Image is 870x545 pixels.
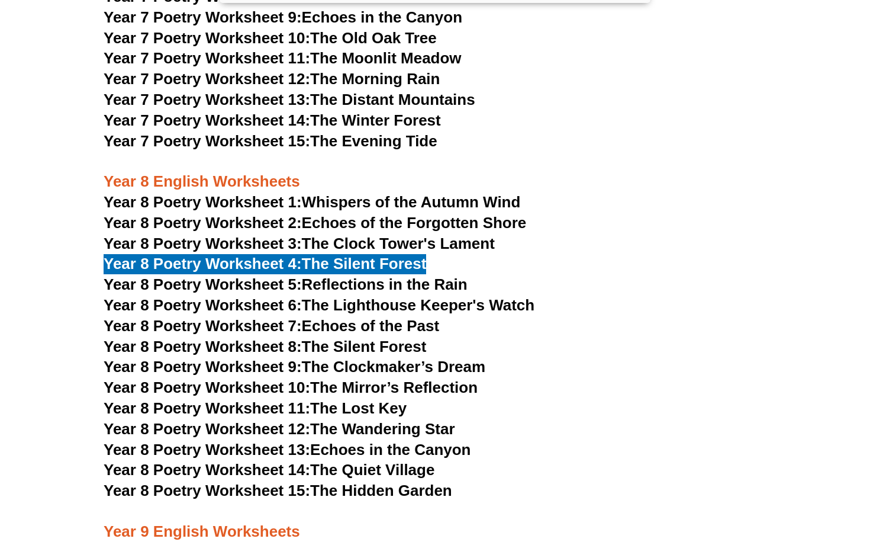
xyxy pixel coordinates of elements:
[104,235,302,252] span: Year 8 Poetry Worksheet 3:
[104,193,520,211] a: Year 8 Poetry Worksheet 1:Whispers of the Autumn Wind
[104,275,468,293] a: Year 8 Poetry Worksheet 5:Reflections in the Rain
[104,255,302,272] span: Year 8 Poetry Worksheet 4:
[104,441,310,459] span: Year 8 Poetry Worksheet 13:
[667,411,870,545] iframe: Chat Widget
[104,29,437,47] a: Year 7 Poetry Worksheet 10:The Old Oak Tree
[104,317,439,335] a: Year 8 Poetry Worksheet 7:Echoes of the Past
[104,235,495,252] a: Year 8 Poetry Worksheet 3:The Clock Tower's Lament
[104,193,302,211] span: Year 8 Poetry Worksheet 1:
[104,214,302,232] span: Year 8 Poetry Worksheet 2:
[104,275,302,293] span: Year 8 Poetry Worksheet 5:
[104,111,441,129] a: Year 7 Poetry Worksheet 14:The Winter Forest
[104,296,302,314] span: Year 8 Poetry Worksheet 6:
[104,482,452,499] a: Year 8 Poetry Worksheet 15:The Hidden Garden
[104,338,426,355] a: Year 8 Poetry Worksheet 8:The Silent Forest
[104,70,310,88] span: Year 7 Poetry Worksheet 12:
[104,296,534,314] a: Year 8 Poetry Worksheet 6:The Lighthouse Keeper's Watch
[104,482,310,499] span: Year 8 Poetry Worksheet 15:
[104,399,310,417] span: Year 8 Poetry Worksheet 11:
[104,317,302,335] span: Year 8 Poetry Worksheet 7:
[104,399,407,417] a: Year 8 Poetry Worksheet 11:The Lost Key
[104,358,485,376] a: Year 8 Poetry Worksheet 9:The Clockmaker’s Dream
[104,379,478,396] a: Year 8 Poetry Worksheet 10:The Mirror’s Reflection
[104,379,310,396] span: Year 8 Poetry Worksheet 10:
[104,70,440,88] a: Year 7 Poetry Worksheet 12:The Morning Rain
[104,152,766,192] h3: Year 8 English Worksheets
[104,441,471,459] a: Year 8 Poetry Worksheet 13:Echoes in the Canyon
[104,255,426,272] a: Year 8 Poetry Worksheet 4:The Silent Forest
[104,214,526,232] a: Year 8 Poetry Worksheet 2:Echoes of the Forgotten Shore
[104,338,302,355] span: Year 8 Poetry Worksheet 8:
[104,358,302,376] span: Year 8 Poetry Worksheet 9:
[104,420,310,438] span: Year 8 Poetry Worksheet 12:
[104,8,462,26] a: Year 7 Poetry Worksheet 9:Echoes in the Canyon
[104,132,310,150] span: Year 7 Poetry Worksheet 15:
[104,91,475,108] a: Year 7 Poetry Worksheet 13:The Distant Mountains
[104,461,310,479] span: Year 8 Poetry Worksheet 14:
[104,8,302,26] span: Year 7 Poetry Worksheet 9:
[104,29,310,47] span: Year 7 Poetry Worksheet 10:
[104,461,434,479] a: Year 8 Poetry Worksheet 14:The Quiet Village
[104,91,310,108] span: Year 7 Poetry Worksheet 13:
[104,49,310,67] span: Year 7 Poetry Worksheet 11:
[104,111,310,129] span: Year 7 Poetry Worksheet 14:
[104,49,462,67] a: Year 7 Poetry Worksheet 11:The Moonlit Meadow
[104,132,437,150] a: Year 7 Poetry Worksheet 15:The Evening Tide
[104,420,455,438] a: Year 8 Poetry Worksheet 12:The Wandering Star
[104,502,766,542] h3: Year 9 English Worksheets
